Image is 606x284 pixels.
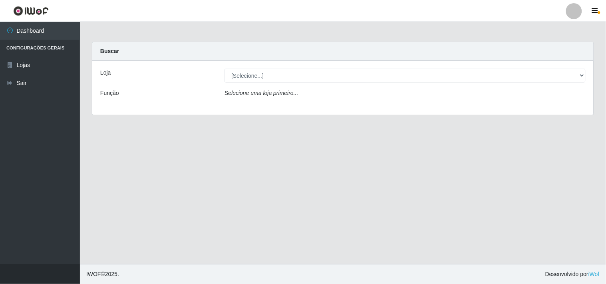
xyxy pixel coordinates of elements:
[588,271,600,277] a: iWof
[100,69,111,77] label: Loja
[86,270,119,278] span: © 2025 .
[86,271,101,277] span: IWOF
[13,6,49,16] img: CoreUI Logo
[545,270,600,278] span: Desenvolvido por
[100,48,119,54] strong: Buscar
[225,90,298,96] i: Selecione uma loja primeiro...
[100,89,119,97] label: Função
